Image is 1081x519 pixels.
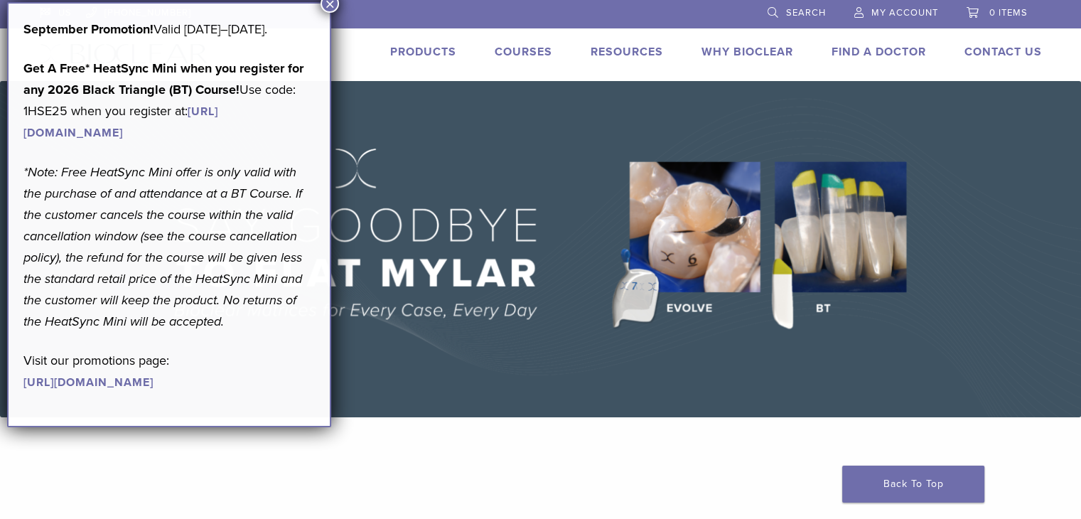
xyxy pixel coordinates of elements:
span: My Account [871,7,938,18]
a: Resources [591,45,663,59]
a: Back To Top [842,466,984,503]
span: 0 items [989,7,1028,18]
a: Contact Us [964,45,1042,59]
b: September Promotion! [23,21,154,37]
a: Products [390,45,456,59]
p: Valid [DATE]–[DATE]. [23,18,315,40]
p: Visit our promotions page: [23,350,315,392]
a: Courses [495,45,552,59]
strong: Get A Free* HeatSync Mini when you register for any 2026 Black Triangle (BT) Course! [23,60,303,97]
a: [URL][DOMAIN_NAME] [23,375,154,390]
span: Search [786,7,826,18]
a: Find A Doctor [832,45,926,59]
p: Use code: 1HSE25 when you register at: [23,58,315,143]
em: *Note: Free HeatSync Mini offer is only valid with the purchase of and attendance at a BT Course.... [23,164,302,329]
a: Why Bioclear [701,45,793,59]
